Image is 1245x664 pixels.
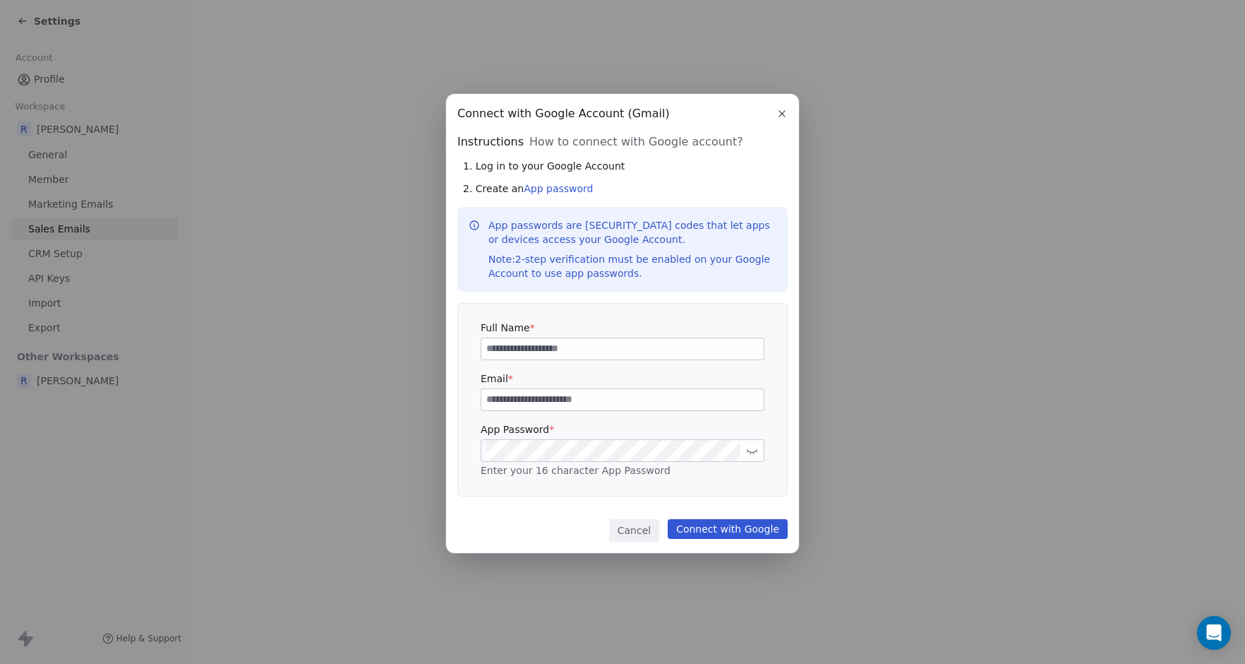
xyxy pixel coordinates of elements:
[481,422,764,437] label: App Password
[481,321,764,335] label: Full Name
[668,519,788,539] button: Connect with Google
[457,134,524,150] span: Instructions
[481,372,764,386] label: Email
[463,159,625,173] span: 1. Log in to your Google Account
[481,465,670,476] span: Enter your 16 character App Password
[488,218,776,280] p: App passwords are [SECURITY_DATA] codes that let apps or devices access your Google Account.
[609,519,659,542] button: Cancel
[463,182,594,196] span: 2. Create an
[488,252,776,280] div: 2-step verification must be enabled on your Google Account to use app passwords.
[488,254,515,265] span: Note:
[457,105,670,122] span: Connect with Google Account (Gmail)
[524,183,593,194] a: App password
[529,134,743,150] span: How to connect with Google account?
